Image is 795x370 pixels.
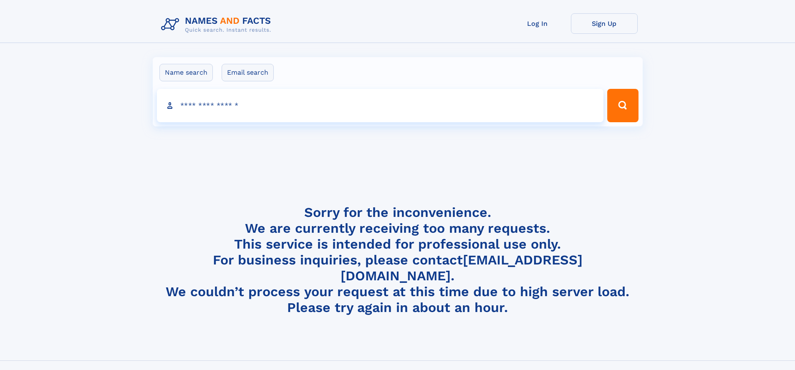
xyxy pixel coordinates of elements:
[341,252,583,284] a: [EMAIL_ADDRESS][DOMAIN_NAME]
[158,13,278,36] img: Logo Names and Facts
[571,13,638,34] a: Sign Up
[157,89,604,122] input: search input
[159,64,213,81] label: Name search
[158,204,638,316] h4: Sorry for the inconvenience. We are currently receiving too many requests. This service is intend...
[504,13,571,34] a: Log In
[222,64,274,81] label: Email search
[607,89,638,122] button: Search Button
